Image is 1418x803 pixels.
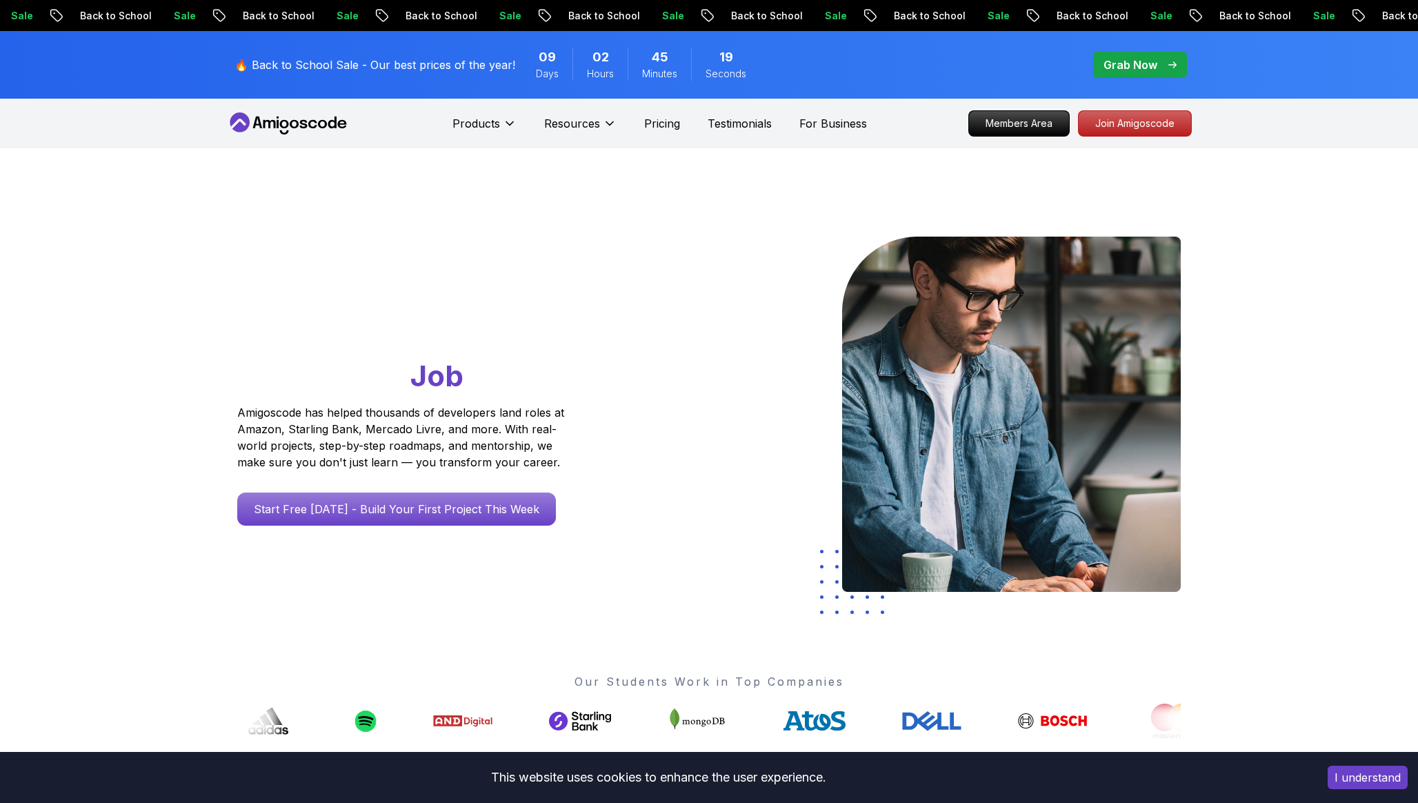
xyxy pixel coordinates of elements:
[1035,9,1129,23] p: Back to School
[706,67,746,81] span: Seconds
[10,762,1307,793] div: This website uses cookies to enhance the user experience.
[842,237,1181,592] img: hero
[1079,111,1191,136] p: Join Amigoscode
[1198,9,1292,23] p: Back to School
[1129,9,1173,23] p: Sale
[642,67,677,81] span: Minutes
[59,9,152,23] p: Back to School
[587,67,614,81] span: Hours
[1104,57,1157,73] p: Grab Now
[452,115,500,132] p: Products
[544,115,617,143] button: Resources
[719,48,733,67] span: 19 Seconds
[221,9,315,23] p: Back to School
[152,9,197,23] p: Sale
[452,115,517,143] button: Products
[478,9,522,23] p: Sale
[539,48,556,67] span: 9 Days
[799,115,867,132] a: For Business
[536,67,559,81] span: Days
[969,111,1069,136] p: Members Area
[234,57,515,73] p: 🔥 Back to School Sale - Our best prices of the year!
[547,9,641,23] p: Back to School
[966,9,1010,23] p: Sale
[1328,766,1408,789] button: Accept cookies
[968,110,1070,137] a: Members Area
[237,673,1181,690] p: Our Students Work in Top Companies
[237,493,556,526] a: Start Free [DATE] - Build Your First Project This Week
[237,404,568,470] p: Amigoscode has helped thousands of developers land roles at Amazon, Starling Bank, Mercado Livre,...
[708,115,772,132] a: Testimonials
[652,48,668,67] span: 45 Minutes
[544,115,600,132] p: Resources
[803,9,848,23] p: Sale
[384,9,478,23] p: Back to School
[1292,9,1336,23] p: Sale
[315,9,359,23] p: Sale
[641,9,685,23] p: Sale
[872,9,966,23] p: Back to School
[1078,110,1192,137] a: Join Amigoscode
[644,115,680,132] a: Pricing
[710,9,803,23] p: Back to School
[410,358,463,393] span: Job
[592,48,609,67] span: 2 Hours
[237,237,617,396] h1: Go From Learning to Hired: Master Java, Spring Boot & Cloud Skills That Get You the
